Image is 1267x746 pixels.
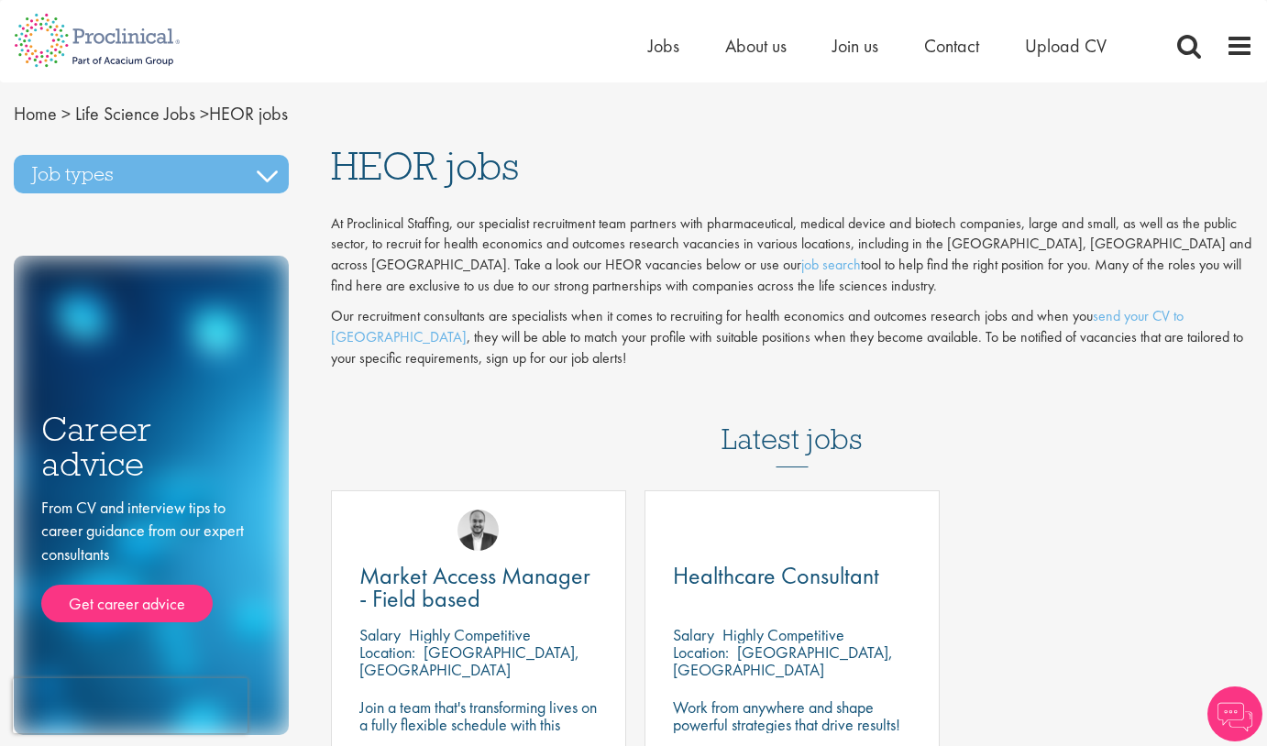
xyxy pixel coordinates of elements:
img: Aitor Melia [457,510,499,551]
h3: Job types [14,155,289,193]
a: Get career advice [41,585,213,623]
span: Healthcare Consultant [673,560,879,591]
h3: Latest jobs [722,378,863,467]
span: Salary [359,624,401,645]
a: Upload CV [1025,34,1107,58]
h3: Career advice [41,411,261,482]
a: send your CV to [GEOGRAPHIC_DATA] [331,306,1184,346]
p: At Proclinical Staffing, our specialist recruitment team partners with pharmaceutical, medical de... [331,214,1254,297]
p: Highly Competitive [409,624,531,645]
a: breadcrumb link to Life Science Jobs [75,102,195,126]
span: HEOR jobs [14,102,288,126]
span: > [200,102,209,126]
p: [GEOGRAPHIC_DATA], [GEOGRAPHIC_DATA] [359,642,579,680]
span: Location: [673,642,729,663]
img: Chatbot [1207,686,1262,741]
a: breadcrumb link to Home [14,102,57,126]
span: Location: [359,642,415,663]
a: Healthcare Consultant [673,565,911,587]
p: [GEOGRAPHIC_DATA], [GEOGRAPHIC_DATA] [673,642,893,680]
a: job search [801,255,861,274]
a: About us [725,34,787,58]
a: Join us [832,34,878,58]
a: Market Access Manager - Field based [359,565,598,610]
a: Contact [924,34,979,58]
span: > [61,102,71,126]
span: Salary [673,624,714,645]
iframe: reCAPTCHA [13,678,248,733]
span: HEOR jobs [331,141,519,191]
span: Market Access Manager - Field based [359,560,590,614]
div: From CV and interview tips to career guidance from our expert consultants [41,496,261,623]
a: Jobs [648,34,679,58]
p: Our recruitment consultants are specialists when it comes to recruiting for health economics and ... [331,306,1254,369]
p: Highly Competitive [722,624,844,645]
